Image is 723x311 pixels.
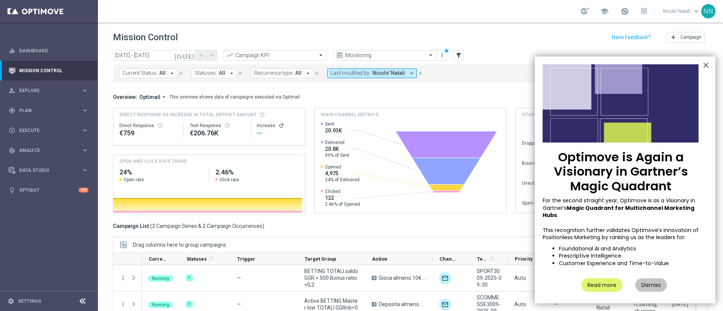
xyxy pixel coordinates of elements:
span: Optimail [139,94,160,100]
div: Analyze [9,147,81,154]
span: 2.46% of Opened [325,201,360,207]
a: Settings [18,299,41,303]
div: 1 [186,301,193,308]
span: Trigger [237,256,255,262]
span: Gioca almeno 10€ quota e legatura 4 per cb perso 20% fino a 20€ quota e legatura 4 [379,275,426,281]
span: Direct Response VS Increase In Total Deposit Amount [119,111,257,118]
span: Analyze [19,148,81,153]
i: [DATE] [174,52,195,59]
span: — [237,275,241,281]
h2: 2.46% [215,168,299,177]
i: keyboard_arrow_right [81,127,88,134]
div: Mission Control [9,61,88,80]
p: This recognition further validates Optimove’s innovation of Positionless Marketing by ranking us ... [543,227,699,241]
div: There are unsaved changes [444,48,449,53]
div: Explore [9,87,81,94]
span: Delivered [325,140,349,146]
div: Increase [257,123,299,129]
span: Nicolo' Natali [372,70,405,76]
span: Open rate [124,177,144,183]
ng-select: Monitoring [333,50,437,61]
i: lightbulb [9,187,15,194]
span: All [159,70,166,76]
span: 24% of Delivered [325,177,360,183]
h3: Overview: [113,94,137,100]
i: close [314,71,319,76]
i: keyboard_arrow_right [81,167,88,174]
h1: Mission Control [113,32,178,43]
span: SPORT3009-2025-09-30 [477,268,502,288]
span: — [554,301,558,308]
p: Optimove is Again a Visionary in Gartner’s Magic Quadrant [543,150,699,193]
i: close [178,71,183,76]
colored-tag: Running [148,275,173,282]
span: 4,975 [325,170,360,177]
div: Bounced [522,156,552,168]
i: refresh [208,256,214,262]
span: Statuses: [195,70,217,76]
h3: Campaign List [113,223,264,229]
i: more_vert [439,52,445,58]
span: Templates [477,256,488,262]
h4: Other channel metrics [522,111,583,118]
div: Test Response [190,123,244,129]
span: Execute [19,128,81,133]
i: arrow_drop_down [305,70,311,77]
i: close [418,71,423,76]
div: Data Studio [9,167,81,174]
div: Dropped [522,137,552,149]
span: Target Group [305,256,336,262]
button: Dismiss [635,278,667,292]
span: ) [262,223,264,229]
i: refresh [278,123,284,129]
i: close [238,71,243,76]
span: 20.8K [325,146,349,152]
i: more_vert [120,301,127,308]
h4: OPEN AND CLICK RATE TREND [119,158,187,165]
span: Active BETTING Master low TOTALI GGRnb>0 [304,297,359,311]
span: school [600,7,609,15]
i: add [670,34,676,40]
span: Calculate column [207,255,214,263]
span: All [219,70,225,76]
div: Plan [9,107,81,114]
div: This overview shows data of campaigns executed via Optimail [169,94,300,100]
span: Running [152,302,169,307]
span: Plan [19,108,81,113]
i: arrow_drop_down [169,70,175,77]
span: keyboard_arrow_down [692,7,700,15]
i: arrow_drop_down [160,94,167,100]
div: Direct Response [119,123,177,129]
button: Read more [581,278,622,292]
i: equalizer [9,47,15,54]
div: Optimail [439,272,451,284]
a: Mission Control [19,61,88,80]
span: Channel [439,256,458,262]
span: Statuses [186,256,207,262]
img: Optimail [439,299,451,311]
div: Dashboard [9,41,88,61]
i: gps_fixed [9,107,15,114]
li: Prescriptive Intelligence [559,252,699,260]
i: track_changes [9,147,15,154]
a: Dashboard [19,41,88,61]
i: settings [8,298,14,305]
h2: 24% [119,168,203,177]
i: play_circle_outline [9,127,15,134]
span: Click rate [220,177,239,183]
span: Running [152,276,169,281]
span: Recurrence type: [254,70,293,76]
strong: Magic Quadrant for Multichannel Marketing Hubs [543,204,696,219]
span: Drag columns here to group campaigns [133,242,226,248]
input: Have Feedback? [612,35,651,40]
span: . [557,211,558,219]
i: person_search [9,87,15,94]
span: Campaign [680,35,702,40]
ng-select: Campaign KPI [223,50,327,61]
span: Current Status: [122,70,157,76]
div: -- [257,129,299,138]
span: Auto [514,301,526,307]
a: Nicolo' Natali [662,6,701,17]
li: Foundational AI and Analytics [559,245,699,253]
